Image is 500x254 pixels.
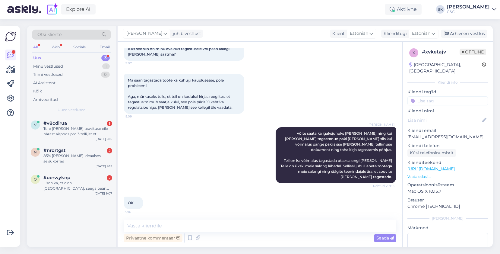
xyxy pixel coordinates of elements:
p: Märkmed [407,225,488,231]
div: Lisan ka, et elan [GEOGRAPHIC_DATA], seega pean saatma telefoni postiga :) [43,180,112,191]
div: 1 [102,63,110,69]
div: 2 [107,175,112,181]
a: [URL][DOMAIN_NAME] [407,166,455,172]
span: OK [128,201,134,205]
div: Privaatne kommentaar [124,234,182,242]
p: Chrome [TECHNICAL_ID] [407,203,488,210]
div: 85% [PERSON_NAME] ideaalses seisukorras [43,153,112,164]
span: Offline [460,49,486,55]
input: Lisa nimi [408,117,481,124]
span: 9:09 [125,114,148,119]
div: C&C [447,9,490,14]
a: [PERSON_NAME]C&C [447,5,496,14]
div: Uus [33,55,41,61]
p: Kliendi nimi [407,108,488,114]
div: # xvketajv [422,48,460,56]
div: Klienditugi [381,31,407,37]
span: x [413,50,415,55]
div: 0 [101,72,110,78]
div: BK [436,5,445,14]
span: 9:16 [125,210,148,214]
div: [DATE] 9:15 [96,137,112,141]
div: Email [98,43,111,51]
div: Web [50,43,61,51]
span: 9:07 [125,61,148,66]
div: Tere [PERSON_NAME] teavituse eile pärast airpods pro 3 telli,ist et kogused on piiratud. Kas on t... [43,126,112,137]
div: [GEOGRAPHIC_DATA], [GEOGRAPHIC_DATA] [409,62,482,74]
span: #nrqrtgst [43,148,65,153]
input: Lisa tag [407,96,488,105]
div: juhib vestlust [170,31,201,37]
div: [DATE] 9:15 [96,164,112,169]
div: All [32,43,39,51]
div: Tiimi vestlused [33,72,63,78]
span: Otsi kliente [37,31,62,38]
p: Operatsioonisüsteem [407,182,488,188]
p: Kliendi tag'id [407,89,488,95]
div: Kõik [33,88,42,94]
span: Võite saata ka igaksjuhuks [PERSON_NAME] ning kui [PERSON_NAME] tagastanud paki [PERSON_NAME] sii... [280,131,393,179]
span: n [34,150,37,154]
span: v [34,123,36,127]
div: Arhiveeri vestlus [441,30,487,38]
div: AI Assistent [33,80,55,86]
p: Klienditeekond [407,159,488,166]
div: Kliendi info [407,80,488,85]
span: [PERSON_NAME] [126,30,162,37]
span: Nähtud ✓ 9:15 [372,184,394,188]
span: Estonian [412,30,430,37]
div: 3 [101,55,110,61]
div: Minu vestlused [33,63,63,69]
div: Klient [330,31,345,37]
p: Kliendi email [407,127,488,134]
div: [DATE] 9:07 [95,191,112,196]
div: [PERSON_NAME] [447,5,490,9]
div: [PERSON_NAME] [407,216,488,221]
a: Explore AI [61,4,96,14]
div: Aktiivne [385,4,422,15]
span: Estonian [350,30,368,37]
span: #oerwyknp [43,175,70,180]
p: Vaata edasi ... [407,174,488,179]
div: Arhiveeritud [33,97,58,103]
p: [EMAIL_ADDRESS][DOMAIN_NAME] [407,134,488,140]
span: #v8cdirua [43,121,67,126]
span: [PERSON_NAME] [369,122,394,127]
div: Küsi telefoninumbrit [407,149,456,157]
p: Mac OS X 10.15.7 [407,188,488,195]
span: Saada [376,235,394,241]
img: Askly Logo [5,31,16,42]
div: 1 [107,121,112,126]
span: Ma saan tagastada toote ka kuhugi kauplusesse, pole probleemi. Aga, märkuseks teile, et teil on k... [128,78,233,110]
span: Uued vestlused [58,107,86,113]
div: 2 [107,148,112,153]
span: o [34,177,37,182]
div: Socials [72,43,87,51]
p: Kliendi telefon [407,143,488,149]
img: explore-ai [46,3,59,16]
p: Brauser [407,197,488,203]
